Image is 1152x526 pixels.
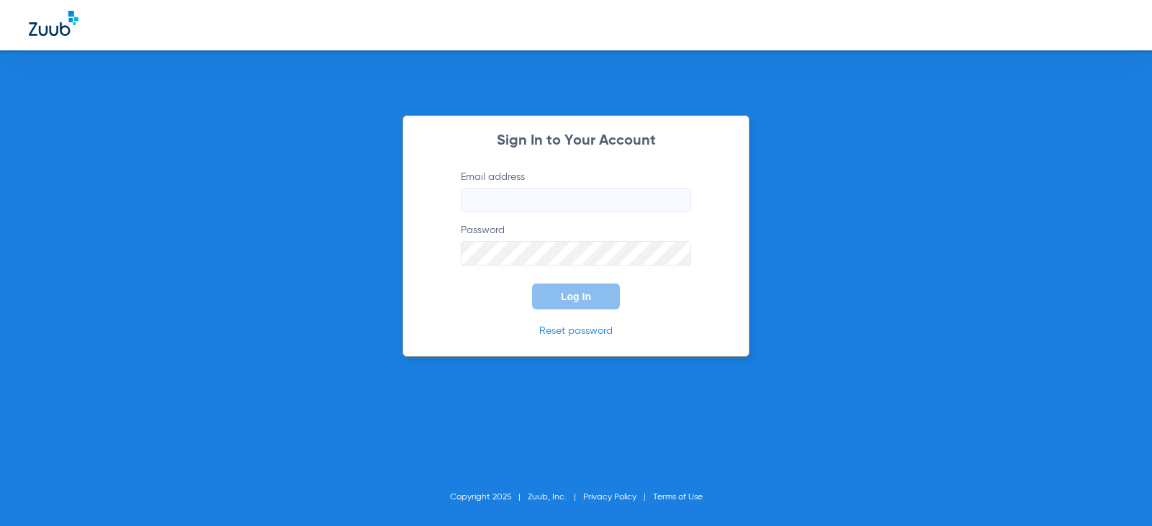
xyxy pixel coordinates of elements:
[653,493,703,502] a: Terms of Use
[461,170,691,212] label: Email address
[528,490,583,504] li: Zuub, Inc.
[439,134,713,148] h2: Sign In to Your Account
[461,188,691,212] input: Email address
[539,326,613,336] a: Reset password
[583,493,636,502] a: Privacy Policy
[532,284,620,309] button: Log In
[461,241,691,266] input: Password
[29,11,78,36] img: Zuub Logo
[450,490,528,504] li: Copyright 2025
[461,223,691,266] label: Password
[561,291,591,302] span: Log In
